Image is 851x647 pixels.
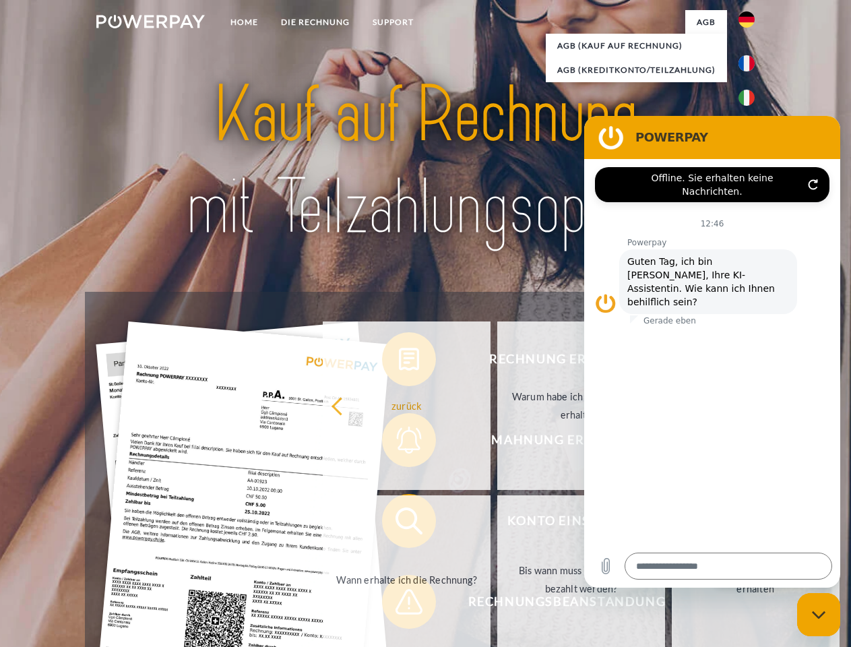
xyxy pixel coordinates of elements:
[584,116,840,588] iframe: Messaging-Fenster
[219,10,270,34] a: Home
[270,10,361,34] a: DIE RECHNUNG
[505,388,657,424] div: Warum habe ich eine Rechnung erhalten?
[129,65,722,258] img: title-powerpay_de.svg
[361,10,425,34] a: SUPPORT
[738,55,755,71] img: fr
[738,11,755,28] img: de
[505,561,657,598] div: Bis wann muss die Rechnung bezahlt werden?
[797,593,840,636] iframe: Schaltfläche zum Öffnen des Messaging-Fensters; Konversation läuft
[96,15,205,28] img: logo-powerpay-white.svg
[738,90,755,106] img: it
[546,34,727,58] a: AGB (Kauf auf Rechnung)
[685,10,727,34] a: agb
[546,58,727,82] a: AGB (Kreditkonto/Teilzahlung)
[331,570,482,588] div: Wann erhalte ich die Rechnung?
[331,396,482,414] div: zurück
